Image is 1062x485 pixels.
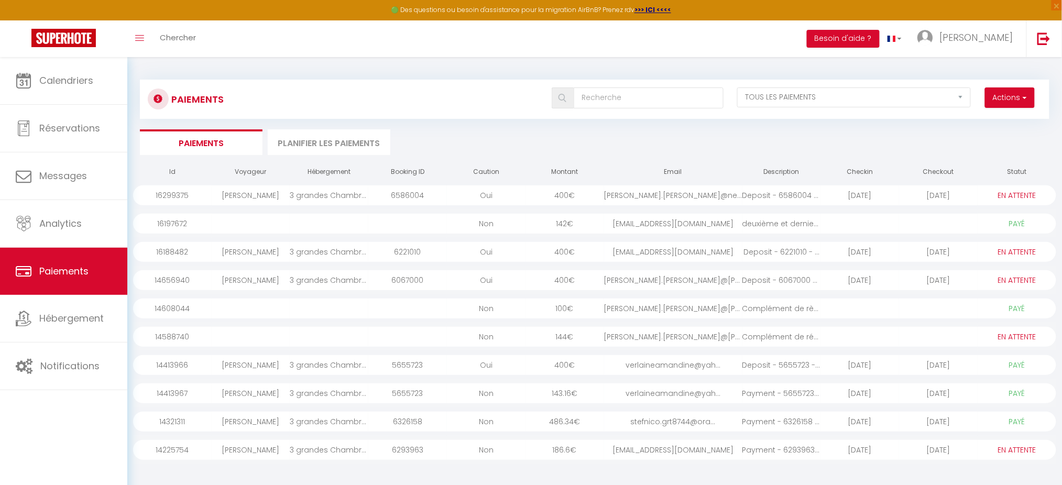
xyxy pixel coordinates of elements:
[525,412,604,432] div: 486.34
[447,270,525,290] div: Oui
[821,355,900,375] div: [DATE]
[268,129,390,155] li: Planifier les paiements
[574,87,724,108] input: Recherche
[447,163,525,181] th: Caution
[133,242,212,262] div: 16188482
[39,74,93,87] span: Calendriers
[571,388,577,399] span: €
[525,327,604,347] div: 144
[604,163,742,181] th: Email
[604,214,742,234] div: [EMAIL_ADDRESS][DOMAIN_NAME]
[525,163,604,181] th: Montant
[742,383,821,403] div: Payment - 5655723 - ...
[290,440,368,460] div: 3 grandes Chambres devant le canal, 85 m2
[525,383,604,403] div: 143.16
[212,412,290,432] div: [PERSON_NAME]
[807,30,880,48] button: Besoin d'aide ?
[917,30,933,46] img: ...
[574,416,580,427] span: €
[568,275,575,285] span: €
[140,129,262,155] li: Paiements
[152,20,204,57] a: Chercher
[290,383,368,403] div: 3 grandes Chambres devant le canal, 85 m2
[821,163,900,181] th: Checkin
[821,242,900,262] div: [DATE]
[568,360,575,370] span: €
[39,312,104,325] span: Hébergement
[742,327,821,347] div: Complément de réserv...
[604,412,742,432] div: stefnico.grt8744@ora...
[133,440,212,460] div: 14225754
[39,264,89,278] span: Paiements
[742,270,821,290] div: Deposit - 6067000 - ...
[368,412,447,432] div: 6326158
[290,355,368,375] div: 3 grandes Chambres devant le canal, 85 m2
[368,242,447,262] div: 6221010
[133,270,212,290] div: 14656940
[290,242,368,262] div: 3 grandes Chambres devant le canal, 85 m2
[290,185,368,205] div: 3 grandes Chambres devant le canal, 85 m2
[368,383,447,403] div: 5655723
[133,163,212,181] th: Id
[447,412,525,432] div: Non
[212,185,290,205] div: [PERSON_NAME]
[212,242,290,262] div: [PERSON_NAME]
[571,445,577,455] span: €
[368,440,447,460] div: 6293963
[568,247,575,257] span: €
[525,185,604,205] div: 400
[742,355,821,375] div: Deposit - 5655723 - ...
[212,440,290,460] div: [PERSON_NAME]
[39,122,100,135] span: Réservations
[821,270,900,290] div: [DATE]
[978,163,1056,181] th: Statut
[212,355,290,375] div: [PERSON_NAME]
[447,383,525,403] div: Non
[985,87,1035,108] button: Actions
[212,163,290,181] th: Voyageur
[525,270,604,290] div: 400
[447,185,525,205] div: Oui
[742,440,821,460] div: Payment - 6293963 - ...
[290,163,368,181] th: Hébergement
[368,270,447,290] div: 6067000
[160,32,196,43] span: Chercher
[604,327,742,347] div: [PERSON_NAME].[PERSON_NAME]@[PERSON_NAME]...
[133,327,212,347] div: 14588740
[604,440,742,460] div: [EMAIL_ADDRESS][DOMAIN_NAME]
[634,5,671,14] a: >>> ICI <<<<
[31,29,96,47] img: Super Booking
[899,440,978,460] div: [DATE]
[899,412,978,432] div: [DATE]
[40,359,100,372] span: Notifications
[567,332,574,342] span: €
[133,299,212,318] div: 14608044
[899,185,978,205] div: [DATE]
[604,383,742,403] div: verlaineamandine@yah...
[604,299,742,318] div: [PERSON_NAME].[PERSON_NAME]@[PERSON_NAME]...
[447,440,525,460] div: Non
[133,412,212,432] div: 14321311
[525,242,604,262] div: 400
[525,440,604,460] div: 186.6
[171,87,224,111] h3: Paiements
[821,185,900,205] div: [DATE]
[742,299,821,318] div: Complément de règlem...
[567,218,573,229] span: €
[821,412,900,432] div: [DATE]
[940,31,1013,44] span: [PERSON_NAME]
[821,440,900,460] div: [DATE]
[604,270,742,290] div: [PERSON_NAME].[PERSON_NAME]@[PERSON_NAME]...
[39,169,87,182] span: Messages
[133,383,212,403] div: 14413967
[368,185,447,205] div: 6586004
[525,299,604,318] div: 100
[604,185,742,205] div: [PERSON_NAME].[PERSON_NAME]@neuf.f...
[290,412,368,432] div: 3 grandes Chambres devant le canal, 85 m2
[899,242,978,262] div: [DATE]
[290,270,368,290] div: 3 grandes Chambres devant le canal, 85 m2
[568,190,575,201] span: €
[447,327,525,347] div: Non
[567,303,574,314] span: €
